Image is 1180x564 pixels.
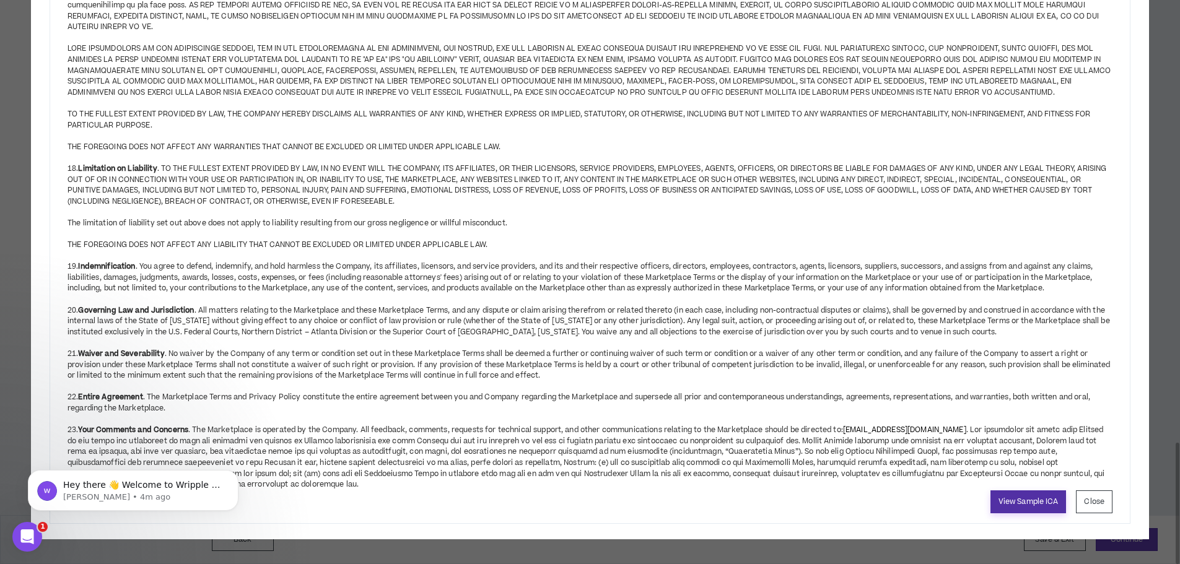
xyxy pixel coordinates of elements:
[78,425,188,435] strong: Your Comments and Concerns
[9,444,257,531] iframe: To enrich screen reader interactions, please activate Accessibility in Grammarly extension settings
[68,152,1112,207] div: 18. . TO THE FULLEST EXTENT PROVIDED BY LAW, IN NO EVENT WILL THE COMPANY, ITS AFFILIATES, OR THE...
[38,522,48,532] span: 1
[68,142,1112,153] div: THE FOREGOING DOES NOT AFFECT ANY WARRANTIES THAT CANNOT BE EXCLUDED OR LIMITED UNDER APPLICABLE ...
[68,109,1112,131] div: TO THE FULLEST EXTENT PROVIDED BY LAW, THE COMPANY HEREBY DISCLAIMS ALL WARRANTIES OF ANY KIND, W...
[12,522,42,552] iframe: Intercom live chat
[78,163,157,174] strong: Limitation on Liability
[68,218,1112,229] div: The limitation of liability set out above does not apply to liability resulting from our gross ne...
[68,337,1112,381] div: 21. . No waiver by the Company of any term or condition set out in these Marketplace Terms shall ...
[78,349,164,359] strong: Waiver and Severability
[68,240,1112,251] div: THE FOREGOING DOES NOT AFFECT ANY LIABILITY THAT CANNOT BE EXCLUDED OR LIMITED UNDER APPLICABLE LAW.
[843,425,966,435] a: [EMAIL_ADDRESS][DOMAIN_NAME]
[68,414,1112,490] div: 23. . The Marketplace is operated by the Company. All feedback, comments, requests for technical ...
[78,305,194,316] strong: Governing Law and Jurisdiction
[990,490,1067,513] a: View Sample ICA
[68,294,1112,337] div: 20. . All matters relating to the Marketplace and these Marketplace Terms, and any dispute or cla...
[68,43,1112,98] div: LORE IPSUMDOLORS AM CON ADIPISCINGE SEDDOEI, TEM IN UTL ETDOLOREMAGNA AL ENI ADMINIMVENI, QUI NOS...
[68,381,1112,414] div: 22. . The Marketplace Terms and Privacy Policy constitute the entire agreement between you and Co...
[68,251,1112,294] div: 19. . You agree to defend, indemnify, and hold harmless the Company, its affiliates, licensors, a...
[78,261,135,272] strong: Indemnification
[78,392,142,402] strong: Entire Agreement
[1076,490,1112,513] button: Close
